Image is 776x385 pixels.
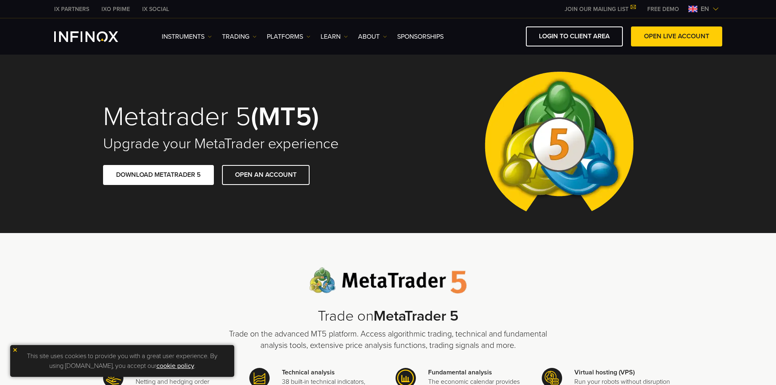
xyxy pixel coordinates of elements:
a: OPEN AN ACCOUNT [222,165,310,185]
a: JOIN OUR MAILING LIST [558,6,641,13]
a: PLATFORMS [267,32,310,42]
h2: Upgrade your MetaTrader experience [103,135,377,153]
a: Learn [321,32,348,42]
strong: (MT5) [251,101,319,133]
p: This site uses cookies to provide you with a great user experience. By using [DOMAIN_NAME], you a... [14,349,230,373]
a: DOWNLOAD METATRADER 5 [103,165,214,185]
a: INFINOX [48,5,95,13]
a: SPONSORSHIPS [397,32,444,42]
p: Trade on the advanced MT5 platform. Access algorithmic trading, technical and fundamental analysi... [225,328,551,351]
a: cookie policy [156,362,194,370]
a: Instruments [162,32,212,42]
strong: Technical analysis [282,368,335,376]
img: Meta Trader 5 logo [309,267,467,294]
a: ABOUT [358,32,387,42]
span: en [697,4,712,14]
img: Meta Trader 5 [478,55,640,233]
strong: Virtual hosting (VPS) [574,368,635,376]
strong: MetaTrader 5 [374,307,459,325]
h1: Metatrader 5 [103,103,377,131]
h2: Trade on [225,308,551,325]
a: INFINOX Logo [54,31,137,42]
a: INFINOX [95,5,136,13]
a: OPEN LIVE ACCOUNT [631,26,722,46]
img: yellow close icon [12,347,18,353]
strong: Fundamental analysis [428,368,492,376]
a: TRADING [222,32,257,42]
a: INFINOX [136,5,175,13]
a: INFINOX MENU [641,5,685,13]
a: LOGIN TO CLIENT AREA [526,26,623,46]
